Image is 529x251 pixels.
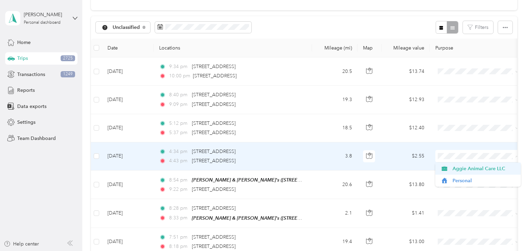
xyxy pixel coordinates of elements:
[169,176,189,184] span: 8:54 pm
[463,21,493,34] button: Filters
[17,71,45,78] span: Transactions
[169,157,189,165] span: 4:43 pm
[154,39,312,57] th: Locations
[169,129,189,137] span: 5:37 pm
[17,55,28,62] span: Trips
[102,142,154,171] td: [DATE]
[382,142,430,171] td: $2.55
[312,57,357,86] td: 20.5
[102,57,154,86] td: [DATE]
[192,205,236,211] span: [STREET_ADDRESS]
[169,205,189,212] span: 8:28 pm
[382,86,430,114] td: $12.93
[169,101,189,108] span: 9:09 pm
[312,199,357,228] td: 2.1
[169,72,190,80] span: 10:00 pm
[102,114,154,142] td: [DATE]
[192,120,236,126] span: [STREET_ADDRESS]
[192,101,236,107] span: [STREET_ADDRESS]
[17,135,56,142] span: Team Dashboard
[192,158,236,164] span: [STREET_ADDRESS]
[17,87,35,94] span: Reports
[169,243,189,250] span: 8:18 pm
[24,11,67,18] div: [PERSON_NAME]
[193,73,237,79] span: [STREET_ADDRESS]
[312,39,357,57] th: Mileage (mi)
[61,71,75,77] span: 1249
[169,186,189,193] span: 9:22 pm
[312,142,357,171] td: 3.8
[490,212,529,251] iframe: Everlance-gr Chat Button Frame
[169,214,189,222] span: 8:33 pm
[312,171,357,199] td: 20.6
[102,86,154,114] td: [DATE]
[312,114,357,142] td: 18.5
[24,21,61,25] div: Personal dashboard
[357,39,382,57] th: Map
[102,39,154,57] th: Date
[192,243,236,249] span: [STREET_ADDRESS]
[382,171,430,199] td: $13.80
[192,130,236,135] span: [STREET_ADDRESS]
[61,55,75,62] span: 2725
[192,177,406,183] span: [PERSON_NAME] & [PERSON_NAME]'s ([STREET_ADDRESS] , [GEOGRAPHIC_DATA], [US_STATE])
[312,86,357,114] td: 19.3
[4,240,39,248] button: Help center
[102,199,154,228] td: [DATE]
[192,92,236,98] span: [STREET_ADDRESS]
[192,215,406,221] span: [PERSON_NAME] & [PERSON_NAME]'s ([STREET_ADDRESS] , [GEOGRAPHIC_DATA], [US_STATE])
[169,91,189,99] span: 8:40 pm
[192,234,236,240] span: [STREET_ADDRESS]
[169,233,189,241] span: 7:51 pm
[17,39,31,46] span: Home
[453,165,516,172] span: Aggie Animal Care LLC
[169,120,189,127] span: 5:12 pm
[113,25,140,30] span: Unclassified
[192,64,236,69] span: [STREET_ADDRESS]
[102,171,154,199] td: [DATE]
[382,199,430,228] td: $1.41
[169,148,189,155] span: 4:34 pm
[17,119,35,126] span: Settings
[382,114,430,142] td: $12.40
[17,103,46,110] span: Data exports
[453,177,516,184] span: Personal
[382,39,430,57] th: Mileage value
[382,57,430,86] td: $13.74
[192,149,236,154] span: [STREET_ADDRESS]
[430,39,526,57] th: Purpose
[169,63,189,70] span: 9:34 pm
[192,186,236,192] span: [STREET_ADDRESS]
